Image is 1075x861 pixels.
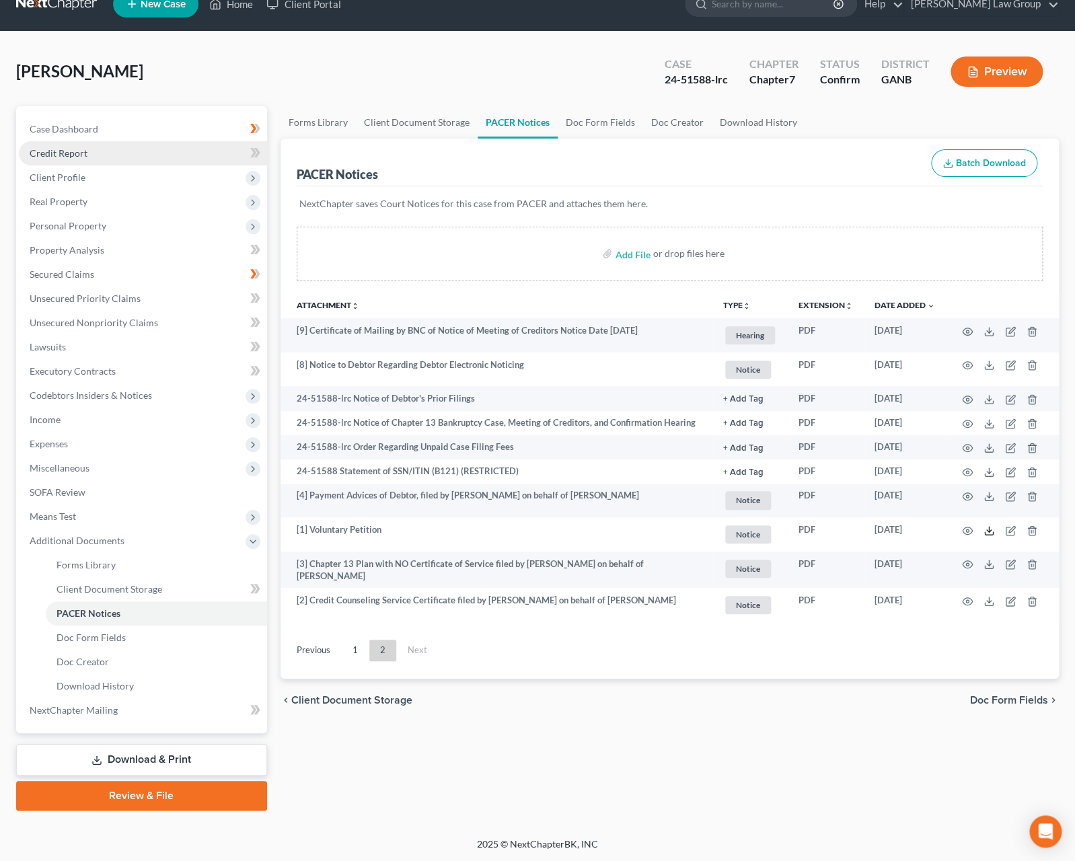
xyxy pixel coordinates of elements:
span: Real Property [30,196,87,207]
td: [1] Voluntary Petition [281,517,713,552]
span: NextChapter Mailing [30,704,118,716]
div: or drop files here [653,247,724,260]
span: Notice [725,596,771,614]
td: 24-51588-lrc Notice of Debtor's Prior Filings [281,386,713,410]
a: Credit Report [19,141,267,165]
td: [DATE] [864,588,946,622]
td: PDF [788,517,864,552]
a: Doc Creator [46,650,267,674]
a: + Add Tag [723,392,777,405]
a: 1 [342,640,369,661]
td: [DATE] [864,352,946,387]
div: Confirm [819,72,859,87]
div: PACER Notices [297,166,378,182]
span: Property Analysis [30,244,104,256]
span: Executory Contracts [30,365,116,377]
td: PDF [788,386,864,410]
span: Lawsuits [30,341,66,352]
a: Download & Print [16,744,267,776]
span: Credit Report [30,147,87,159]
a: Date Added expand_more [875,300,935,310]
a: Executory Contracts [19,359,267,383]
a: Hearing [723,324,777,346]
td: [DATE] [864,484,946,518]
div: Chapter [749,57,798,72]
button: + Add Tag [723,468,764,477]
span: Expenses [30,438,68,449]
a: Doc Form Fields [558,106,643,139]
a: Previous [286,640,341,661]
span: PACER Notices [57,607,120,619]
span: [PERSON_NAME] [16,61,143,81]
a: Notice [723,558,777,580]
td: PDF [788,552,864,589]
a: Client Document Storage [46,577,267,601]
a: Property Analysis [19,238,267,262]
a: Case Dashboard [19,117,267,141]
td: [DATE] [864,552,946,589]
td: [DATE] [864,517,946,552]
span: Income [30,414,61,425]
a: Notice [723,489,777,511]
span: Client Profile [30,172,85,183]
a: SOFA Review [19,480,267,504]
a: Notice [723,523,777,546]
a: + Add Tag [723,441,777,453]
td: [3] Chapter 13 Plan with NO Certificate of Service filed by [PERSON_NAME] on behalf of [PERSON_NAME] [281,552,713,589]
td: [DATE] [864,411,946,435]
div: Status [819,57,859,72]
button: chevron_left Client Document Storage [281,695,412,706]
span: 7 [788,73,794,85]
td: [8] Notice to Debtor Regarding Debtor Electronic Noticing [281,352,713,387]
td: 24-51588 Statement of SSN/ITIN (B121) (RESTRICTED) [281,459,713,484]
span: Download History [57,680,134,691]
button: Preview [951,57,1043,87]
button: Batch Download [931,149,1037,178]
span: Secured Claims [30,268,94,280]
td: PDF [788,588,864,622]
a: NextChapter Mailing [19,698,267,722]
td: [9] Certificate of Mailing by BNC of Notice of Meeting of Creditors Notice Date [DATE] [281,318,713,352]
i: chevron_left [281,695,291,706]
span: Batch Download [956,157,1026,169]
td: 24-51588-lrc Order Regarding Unpaid Case Filing Fees [281,435,713,459]
a: Download History [46,674,267,698]
a: Notice [723,359,777,381]
td: PDF [788,484,864,518]
span: Notice [725,560,771,578]
span: Notice [725,361,771,379]
span: Hearing [725,326,775,344]
p: NextChapter saves Court Notices for this case from PACER and attaches them here. [299,197,1041,211]
a: Forms Library [46,553,267,577]
a: Doc Creator [643,106,712,139]
a: Attachmentunfold_more [297,300,359,310]
a: Forms Library [281,106,356,139]
div: 24-51588-lrc [664,72,727,87]
i: unfold_more [743,302,751,310]
i: unfold_more [845,302,853,310]
td: 24-51588-lrc Notice of Chapter 13 Bankruptcy Case, Meeting of Creditors, and Confirmation Hearing [281,411,713,435]
td: PDF [788,435,864,459]
span: Forms Library [57,559,116,570]
a: + Add Tag [723,416,777,429]
i: chevron_right [1048,695,1059,706]
div: District [881,57,929,72]
span: Doc Form Fields [57,632,126,643]
span: Notice [725,525,771,544]
span: Client Document Storage [291,695,412,706]
a: + Add Tag [723,465,777,478]
i: expand_more [927,302,935,310]
a: Unsecured Nonpriority Claims [19,311,267,335]
a: Review & File [16,781,267,811]
span: Unsecured Nonpriority Claims [30,317,158,328]
a: PACER Notices [478,106,558,139]
div: GANB [881,72,929,87]
button: + Add Tag [723,444,764,453]
td: PDF [788,352,864,387]
a: Download History [712,106,805,139]
td: [DATE] [864,435,946,459]
span: Additional Documents [30,535,124,546]
a: Unsecured Priority Claims [19,287,267,311]
button: + Add Tag [723,419,764,428]
div: Case [664,57,727,72]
